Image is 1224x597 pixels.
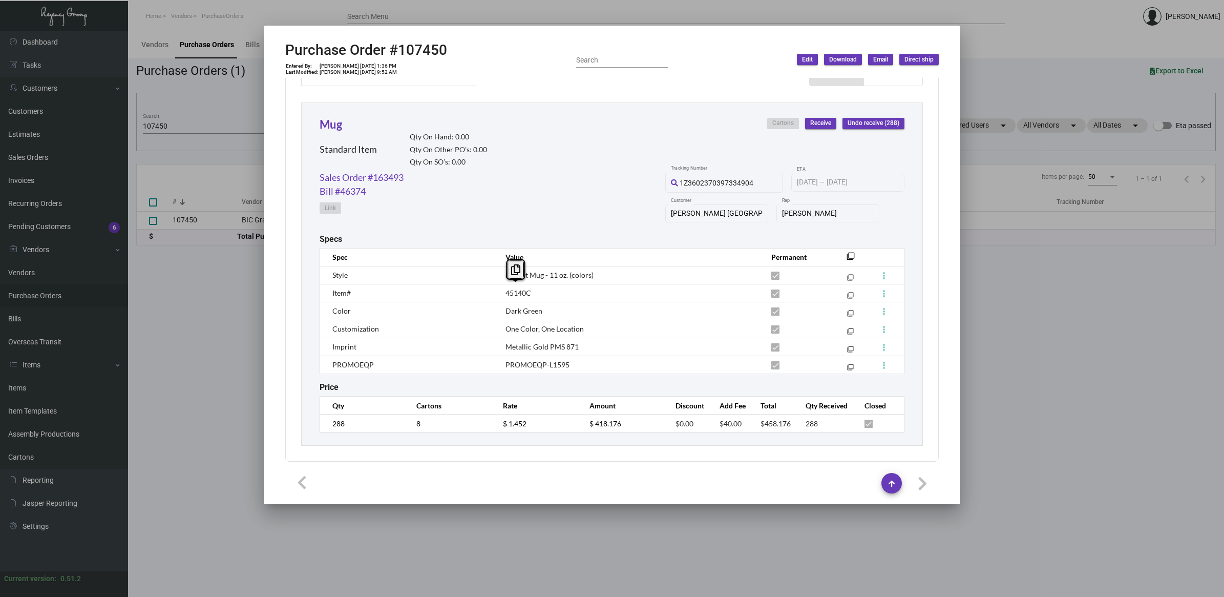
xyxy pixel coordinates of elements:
h2: Specs [320,234,342,244]
span: One Color, One Location [505,324,584,333]
input: Start date [797,178,818,187]
span: Undo receive (288) [848,119,899,128]
button: Direct ship [899,54,939,65]
span: PROMOEQP [332,360,374,369]
span: Download [829,55,857,64]
h2: Qty On Other PO’s: 0.00 [410,146,487,154]
td: Last Modified: [285,69,319,75]
mat-icon: filter_none [847,330,854,337]
span: Receive [810,119,831,128]
h2: Qty On Hand: 0.00 [410,133,487,141]
mat-icon: filter_none [847,366,854,373]
button: Download [824,54,862,65]
span: Item# [332,289,351,297]
th: Qty [320,397,407,415]
h2: Standard Item [320,144,377,155]
td: Entered By: [285,63,319,69]
button: Cartons [767,118,799,129]
span: $458.176 [761,419,791,428]
th: Value [495,248,761,266]
span: Metallic Gold PMS 871 [505,342,579,351]
th: Amount [579,397,666,415]
th: Spec [320,248,495,266]
td: [PERSON_NAME] [DATE] 1:36 PM [319,63,397,69]
span: 1Z3602370397334904 [680,179,753,187]
mat-icon: filter_none [847,255,855,263]
a: Sales Order #163493 [320,171,404,184]
span: Email [873,55,888,64]
span: Imprint [332,342,356,351]
th: Cartons [406,397,493,415]
mat-icon: filter_none [847,294,854,301]
a: Mug [320,117,342,131]
span: Cartons [772,119,794,128]
span: Direct ship [904,55,934,64]
span: Link [325,204,336,213]
span: Color [332,306,351,315]
button: Receive [805,118,836,129]
button: Email [868,54,893,65]
span: 45140C [505,289,531,297]
mat-icon: filter_none [847,276,854,283]
th: Permanent [761,248,831,266]
button: Edit [797,54,818,65]
button: Undo receive (288) [842,118,904,129]
span: $0.00 [676,419,693,428]
div: Current version: [4,573,56,584]
th: Total [750,397,796,415]
input: End date [827,178,876,187]
mat-icon: filter_none [847,348,854,355]
span: Style [332,271,348,279]
span: Customization [332,324,379,333]
td: [PERSON_NAME] [DATE] 9:52 AM [319,69,397,75]
span: Dark Green [505,306,542,315]
th: Rate [493,397,579,415]
span: – [820,178,825,187]
th: Closed [854,397,904,415]
span: Edit [802,55,813,64]
span: 288 [806,419,818,428]
span: $40.00 [720,419,742,428]
i: Copy [511,264,520,275]
th: Discount [665,397,709,415]
span: Budget Mug - 11 oz. (colors) [505,271,594,279]
span: PROMOEQP-L1595 [505,360,569,369]
a: Bill #46374 [320,184,366,198]
button: Link [320,202,341,214]
mat-icon: filter_none [847,312,854,319]
h2: Qty On SO’s: 0.00 [410,158,487,167]
h2: Purchase Order #107450 [285,42,447,59]
div: 0.51.2 [60,573,81,584]
th: Qty Received [795,397,854,415]
h2: Price [320,382,339,392]
th: Add Fee [709,397,750,415]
